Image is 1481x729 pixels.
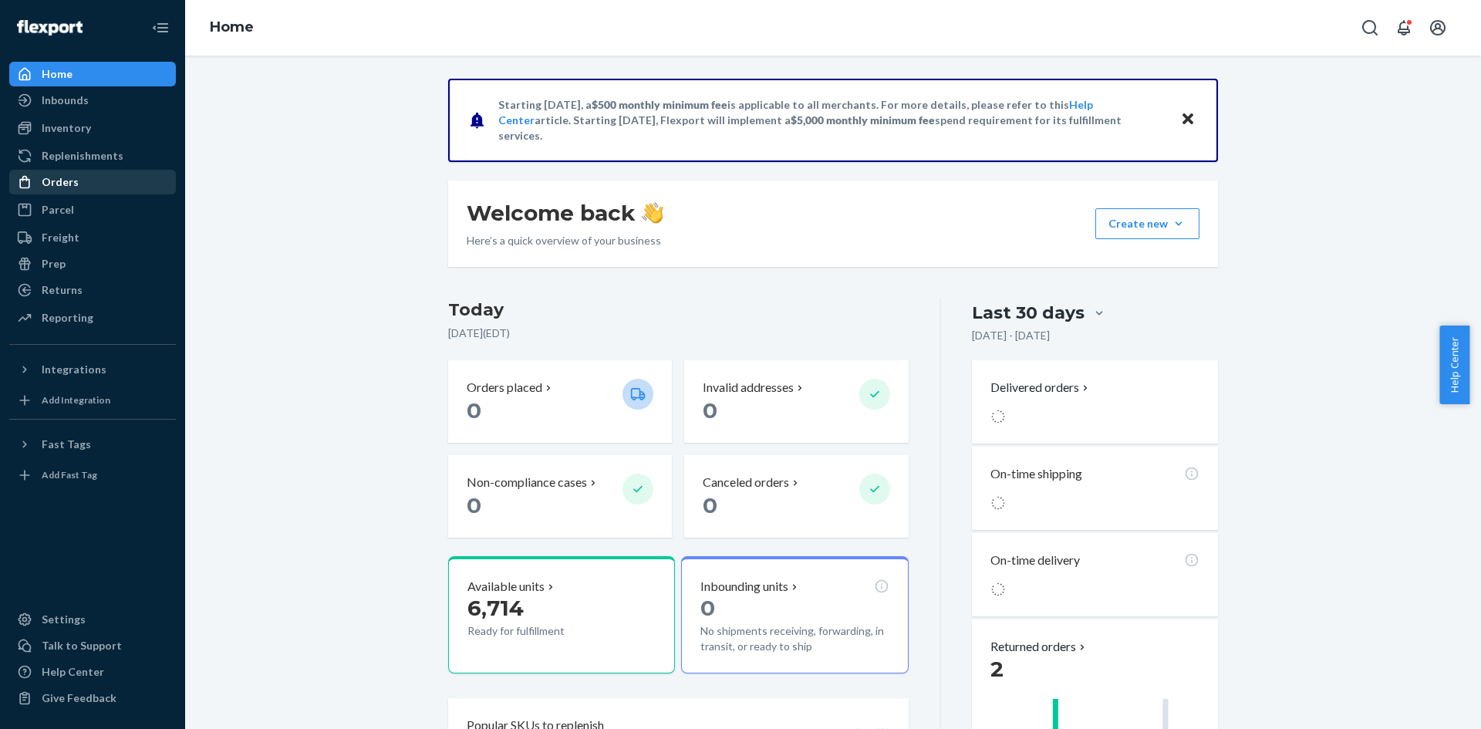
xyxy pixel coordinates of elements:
a: Talk to Support [9,633,176,658]
p: Canceled orders [703,474,789,491]
div: Add Fast Tag [42,468,97,481]
span: 6,714 [467,595,524,621]
div: Talk to Support [42,638,122,653]
button: Canceled orders 0 [684,455,908,538]
div: Replenishments [42,148,123,164]
ol: breadcrumbs [197,5,266,50]
p: Inbounding units [700,578,788,596]
a: Reporting [9,305,176,330]
p: Starting [DATE], a is applicable to all merchants. For more details, please refer to this article... [498,97,1166,143]
button: Delivered orders [990,379,1091,397]
button: Returned orders [990,638,1088,656]
span: 0 [467,397,481,424]
div: Fast Tags [42,437,91,452]
div: Returns [42,282,83,298]
div: Inbounds [42,93,89,108]
button: Non-compliance cases 0 [448,455,672,538]
button: Close Navigation [145,12,176,43]
button: Available units6,714Ready for fulfillment [448,556,675,673]
span: 0 [700,595,715,621]
button: Open notifications [1388,12,1419,43]
a: Parcel [9,197,176,222]
div: Prep [42,256,66,272]
div: Parcel [42,202,74,218]
p: Orders placed [467,379,542,397]
p: [DATE] - [DATE] [972,328,1050,343]
span: $500 monthly minimum fee [592,98,727,111]
div: Home [42,66,73,82]
div: Settings [42,612,86,627]
a: Orders [9,170,176,194]
button: Create new [1095,208,1199,239]
button: Help Center [1439,326,1469,404]
p: Available units [467,578,545,596]
a: Home [9,62,176,86]
button: Invalid addresses 0 [684,360,908,443]
p: Ready for fulfillment [467,623,610,639]
div: Give Feedback [42,690,116,706]
div: Freight [42,230,79,245]
span: 0 [467,492,481,518]
span: 0 [703,397,717,424]
img: hand-wave emoji [642,202,663,224]
a: Returns [9,278,176,302]
h1: Welcome back [467,199,663,227]
a: Home [210,19,254,35]
button: Open account menu [1422,12,1453,43]
p: On-time shipping [990,465,1082,483]
img: Flexport logo [17,20,83,35]
p: Invalid addresses [703,379,794,397]
a: Help Center [9,660,176,684]
button: Orders placed 0 [448,360,672,443]
p: On-time delivery [990,552,1080,569]
p: No shipments receiving, forwarding, in transit, or ready to ship [700,623,889,654]
span: 2 [990,656,1004,682]
span: $5,000 monthly minimum fee [791,113,935,127]
a: Replenishments [9,143,176,168]
a: Freight [9,225,176,250]
button: Fast Tags [9,432,176,457]
a: Add Fast Tag [9,463,176,488]
h3: Today [448,298,909,322]
p: [DATE] ( EDT ) [448,326,909,341]
button: Open Search Box [1354,12,1385,43]
button: Close [1178,109,1198,131]
a: Prep [9,251,176,276]
div: Orders [42,174,79,190]
div: Reporting [42,310,93,326]
a: Inbounds [9,88,176,113]
div: Integrations [42,362,106,377]
div: Last 30 days [972,301,1085,325]
div: Inventory [42,120,91,136]
button: Integrations [9,357,176,382]
div: Add Integration [42,393,110,407]
a: Add Integration [9,388,176,413]
button: Give Feedback [9,686,176,710]
a: Inventory [9,116,176,140]
span: 0 [703,492,717,518]
div: Help Center [42,664,104,680]
button: Inbounding units0No shipments receiving, forwarding, in transit, or ready to ship [681,556,908,673]
p: Here’s a quick overview of your business [467,233,663,248]
p: Non-compliance cases [467,474,587,491]
a: Settings [9,607,176,632]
